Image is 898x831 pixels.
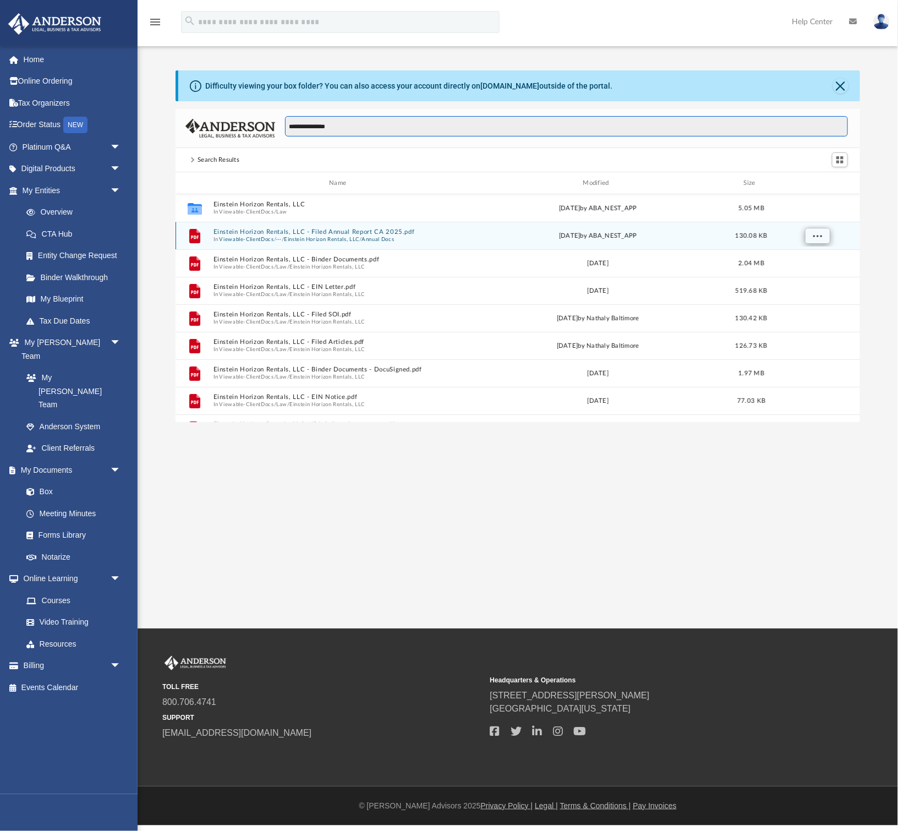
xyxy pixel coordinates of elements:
a: My Entitiesarrow_drop_down [8,179,138,201]
div: [DATE] by Nathaly Baltimore [472,341,725,351]
button: Law [276,291,287,298]
a: Terms & Conditions | [560,801,631,810]
span: 126.73 KB [735,343,767,349]
span: 5.05 MB [738,205,764,211]
span: In [213,236,467,243]
div: [DATE] by ABA_NEST_APP [472,231,725,241]
span: / [274,263,276,270]
img: Anderson Advisors Platinum Portal [5,13,105,35]
span: In [213,318,467,325]
div: Size [730,178,774,188]
button: Viewable-ClientDocs [219,346,273,353]
button: Close [833,78,848,94]
a: Forms Library [15,524,127,546]
i: search [184,15,196,27]
span: arrow_drop_down [110,655,132,677]
div: Difficulty viewing your box folder? You can also access your account directly on outside of the p... [205,80,612,92]
a: Overview [15,201,138,223]
div: grid [176,194,860,423]
button: Viewable-ClientDocs [219,401,273,408]
span: / [287,401,289,408]
button: Law [276,373,287,380]
button: Einstein Horizon Rentals, LLC - EIN Notice.pdf [213,393,467,401]
span: / [287,346,289,353]
button: Law [276,263,287,270]
a: Order StatusNEW [8,114,138,136]
input: Search files and folders [285,116,848,137]
button: Einstein Horizon Rentals, LLC [289,346,365,353]
a: Notarize [15,546,132,568]
button: Law [276,208,287,215]
div: [DATE] by ABA_NEST_APP [472,204,725,214]
button: Viewable-ClientDocs [219,373,273,380]
button: Einstein Horizon Rentals, LLC [289,263,365,270]
div: id [180,178,208,188]
button: Einstein Horizon Rentals, LLC - IRS C-Corp Acceptance.pdf [213,421,467,428]
button: Einstein Horizon Rentals, LLC [289,291,365,298]
a: My [PERSON_NAME] Teamarrow_drop_down [8,332,132,367]
a: Tax Due Dates [15,310,138,332]
span: arrow_drop_down [110,568,132,591]
span: arrow_drop_down [110,332,132,354]
a: [EMAIL_ADDRESS][DOMAIN_NAME] [162,728,311,737]
span: arrow_drop_down [110,136,132,158]
a: CTA Hub [15,223,138,245]
button: Annual Docs [362,236,394,243]
a: Events Calendar [8,676,138,698]
a: Box [15,481,127,503]
a: Client Referrals [15,438,132,460]
button: Viewable-ClientDocs [219,291,273,298]
div: Name [213,178,467,188]
span: arrow_drop_down [110,158,132,181]
button: Einstein Horizon Rentals, LLC [213,201,467,208]
a: Tax Organizers [8,92,138,114]
div: Search Results [198,155,239,165]
a: Platinum Q&Aarrow_drop_down [8,136,138,158]
a: 800.706.4741 [162,697,216,707]
span: / [274,318,276,325]
img: User Pic [873,14,890,30]
span: In [213,263,467,270]
a: Video Training [15,611,127,633]
div: [DATE] [472,396,725,406]
button: Einstein Horizon Rentals, LLC - Filed Annual Report CA 2025.pdf [213,228,467,236]
span: / [274,208,276,215]
a: Digital Productsarrow_drop_down [8,158,138,180]
button: Viewable-ClientDocs [219,236,273,243]
button: Einstein Horizon Rentals, LLC - Binder Documents.pdf [213,256,467,263]
a: Home [8,48,138,70]
span: 2.04 MB [738,260,764,266]
a: My Documentsarrow_drop_down [8,459,132,481]
span: / [287,291,289,298]
a: [STREET_ADDRESS][PERSON_NAME] [490,691,649,700]
span: / [274,291,276,298]
span: In [213,401,467,408]
span: 77.03 KB [737,398,765,404]
button: Einstein Horizon Rentals, LLC [284,236,359,243]
button: Viewable-ClientDocs [219,263,273,270]
button: Einstein Horizon Rentals, LLC - Filed SOI.pdf [213,311,467,318]
a: Anderson System [15,415,132,438]
span: / [274,373,276,380]
div: Modified [471,178,725,188]
span: / [274,401,276,408]
div: [DATE] [472,286,725,296]
div: NEW [63,117,87,133]
span: / [282,236,284,243]
button: Einstein Horizon Rentals, LLC [289,318,365,325]
a: My Blueprint [15,288,132,310]
small: TOLL FREE [162,682,482,692]
button: Switch to Grid View [832,152,848,168]
i: menu [149,15,162,29]
span: arrow_drop_down [110,459,132,482]
button: Einstein Horizon Rentals, LLC - Filed Articles.pdf [213,338,467,346]
span: / [287,318,289,325]
div: [DATE] by Nathaly Baltimore [472,314,725,324]
div: id [778,178,855,188]
span: arrow_drop_down [110,179,132,202]
button: Law [276,346,287,353]
span: / [287,373,289,380]
a: Legal | [535,801,558,810]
